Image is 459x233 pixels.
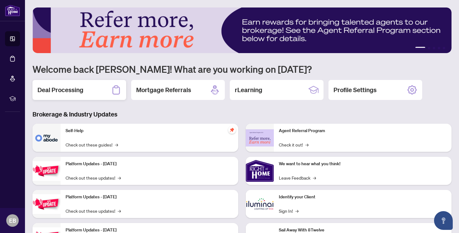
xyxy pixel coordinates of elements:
[443,47,445,49] button: 5
[235,86,262,94] h2: rLearning
[246,157,274,185] img: We want to hear what you think!
[118,207,121,214] span: →
[5,5,20,16] img: logo
[279,127,447,134] p: Agent Referral Program
[333,86,377,94] h2: Profile Settings
[37,86,83,94] h2: Deal Processing
[428,47,430,49] button: 2
[115,141,118,148] span: →
[66,174,121,181] a: Check out these updates!→
[305,141,308,148] span: →
[32,7,452,53] img: Slide 0
[66,141,118,148] a: Check out these guides!→
[279,194,447,201] p: Identify your Client
[66,194,233,201] p: Platform Updates - [DATE]
[66,161,233,167] p: Platform Updates - [DATE]
[32,63,452,75] h1: Welcome back [PERSON_NAME]! What are you working on [DATE]?
[279,141,308,148] a: Check it out!→
[32,124,61,152] img: Self-Help
[433,47,435,49] button: 3
[295,207,299,214] span: →
[118,174,121,181] span: →
[9,216,16,225] span: EB
[136,86,191,94] h2: Mortgage Referrals
[246,190,274,218] img: Identify your Client
[32,110,452,119] h3: Brokerage & Industry Updates
[279,161,447,167] p: We want to hear what you think!
[66,207,121,214] a: Check out these updates!→
[434,211,453,230] button: Open asap
[32,194,61,214] img: Platform Updates - July 8, 2025
[246,129,274,146] img: Agent Referral Program
[415,47,425,49] button: 1
[228,126,236,134] span: pushpin
[32,161,61,181] img: Platform Updates - July 21, 2025
[279,207,299,214] a: Sign In!→
[438,47,440,49] button: 4
[279,174,316,181] a: Leave Feedback→
[66,127,233,134] p: Self-Help
[313,174,316,181] span: →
